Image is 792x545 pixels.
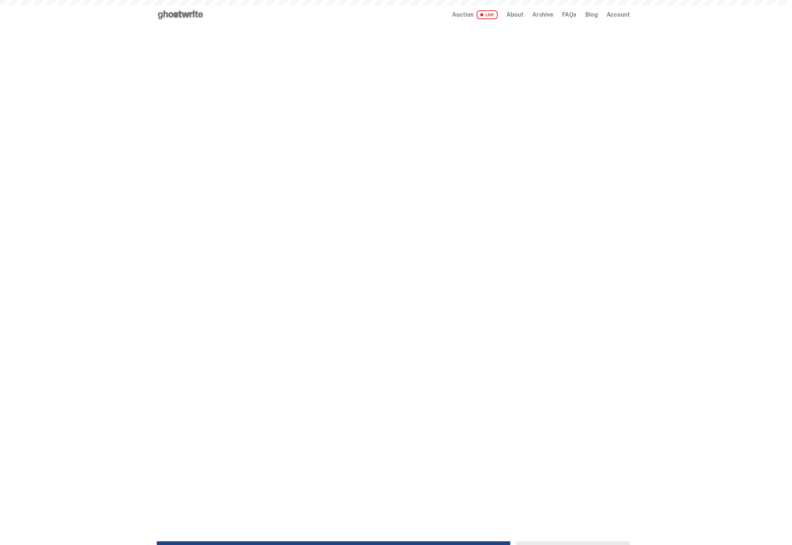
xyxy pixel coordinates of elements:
a: Blog [585,12,598,18]
a: Account [607,12,630,18]
a: Auction LIVE [452,10,497,19]
span: LIVE [477,10,498,19]
a: About [507,12,524,18]
a: Archive [532,12,553,18]
a: FAQs [562,12,576,18]
span: Auction [452,12,474,18]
